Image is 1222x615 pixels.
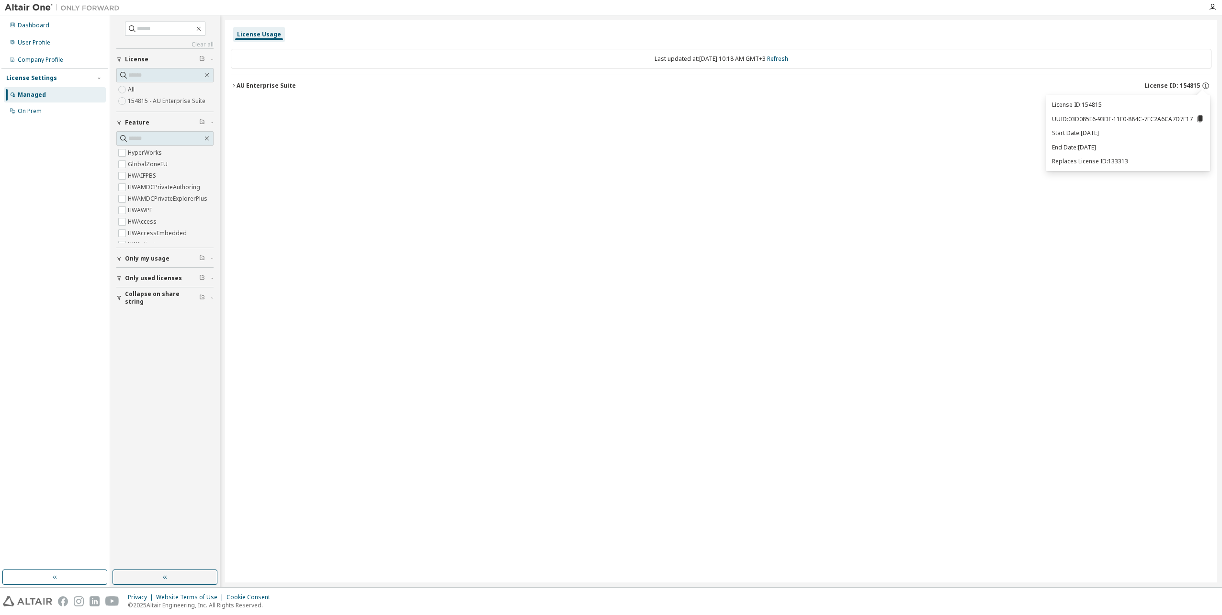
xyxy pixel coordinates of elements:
[128,239,160,251] label: HWActivate
[18,107,42,115] div: On Prem
[58,596,68,606] img: facebook.svg
[125,274,182,282] span: Only used licenses
[1144,82,1200,90] span: License ID: 154815
[18,22,49,29] div: Dashboard
[90,596,100,606] img: linkedin.svg
[6,74,57,82] div: License Settings
[116,112,214,133] button: Feature
[125,56,148,63] span: License
[199,274,205,282] span: Clear filter
[128,84,136,95] label: All
[5,3,124,12] img: Altair One
[125,119,149,126] span: Feature
[1052,114,1204,123] p: UUID: 03D085E6-93DF-11F0-884C-7FC2A6CA7D7F17
[128,159,170,170] label: GlobalZoneEU
[199,119,205,126] span: Clear filter
[116,49,214,70] button: License
[128,216,158,228] label: HWAccess
[125,255,170,262] span: Only my usage
[226,593,276,601] div: Cookie Consent
[1052,157,1204,165] p: Replaces License ID: 133313
[74,596,84,606] img: instagram.svg
[18,56,63,64] div: Company Profile
[1052,129,1204,137] p: Start Date: [DATE]
[128,193,209,205] label: HWAMDCPrivateExplorerPlus
[128,601,276,609] p: © 2025 Altair Engineering, Inc. All Rights Reserved.
[125,290,199,306] span: Collapse on share string
[105,596,119,606] img: youtube.svg
[199,255,205,262] span: Clear filter
[231,75,1211,96] button: AU Enterprise SuiteLicense ID: 154815
[18,91,46,99] div: Managed
[237,82,296,90] div: AU Enterprise Suite
[128,593,156,601] div: Privacy
[3,596,52,606] img: altair_logo.svg
[231,49,1211,69] div: Last updated at: [DATE] 10:18 AM GMT+3
[199,294,205,302] span: Clear filter
[128,182,202,193] label: HWAMDCPrivateAuthoring
[128,95,207,107] label: 154815 - AU Enterprise Suite
[237,31,281,38] div: License Usage
[18,39,50,46] div: User Profile
[128,147,164,159] label: HyperWorks
[116,248,214,269] button: Only my usage
[1052,143,1204,151] p: End Date: [DATE]
[1052,101,1204,109] p: License ID: 154815
[116,287,214,308] button: Collapse on share string
[128,228,189,239] label: HWAccessEmbedded
[116,41,214,48] a: Clear all
[128,205,154,216] label: HWAWPF
[199,56,205,63] span: Clear filter
[156,593,226,601] div: Website Terms of Use
[767,55,788,63] a: Refresh
[116,268,214,289] button: Only used licenses
[128,170,158,182] label: HWAIFPBS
